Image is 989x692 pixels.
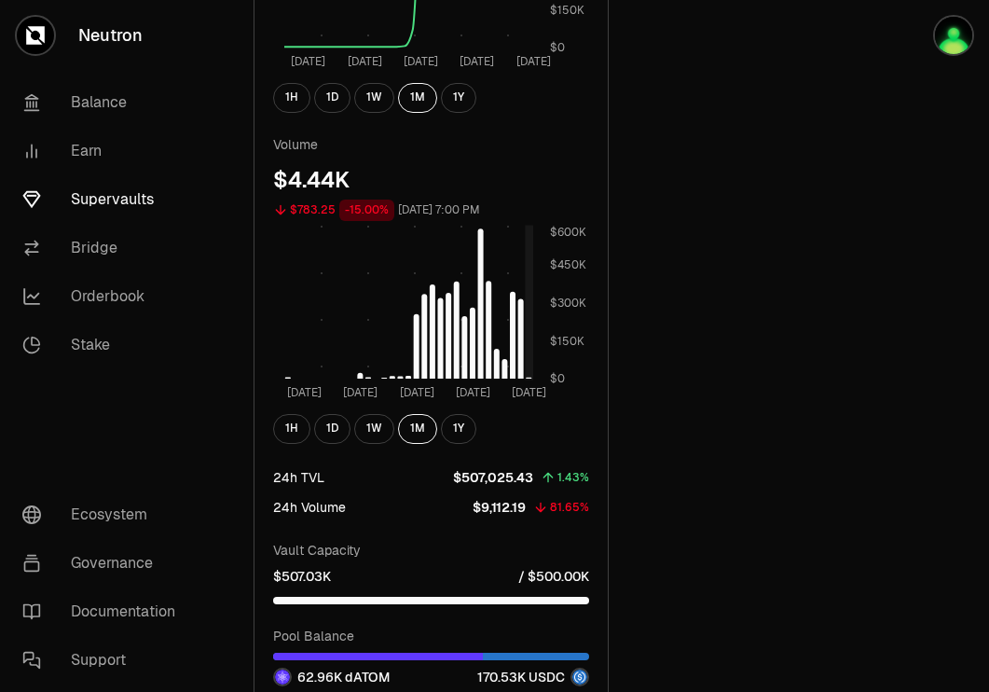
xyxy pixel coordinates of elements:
[273,135,589,154] p: Volume
[273,567,331,586] p: $507.03K
[398,200,480,221] div: [DATE] 7:00 PM
[7,321,201,369] a: Stake
[273,414,310,444] button: 1H
[456,384,490,399] tspan: [DATE]
[7,78,201,127] a: Balance
[290,200,336,221] div: $783.25
[287,384,322,399] tspan: [DATE]
[477,668,589,686] div: 170.53K USDC
[273,668,390,686] div: 62.96K dATOM
[400,384,434,399] tspan: [DATE]
[339,200,394,221] div: -15.00%
[273,83,310,113] button: 1H
[273,498,346,517] div: 24h Volume
[7,636,201,685] a: Support
[354,414,394,444] button: 1W
[273,541,589,560] p: Vault Capacity
[7,175,201,224] a: Supervaults
[273,468,324,487] div: 24h TVL
[273,627,589,645] p: Pool Balance
[935,17,972,54] img: Atom Staking
[557,467,589,489] div: 1.43%
[348,53,382,68] tspan: [DATE]
[550,333,584,348] tspan: $150K
[7,491,201,539] a: Ecosystem
[550,2,584,17] tspan: $150K
[460,53,494,68] tspan: [DATE]
[550,224,586,239] tspan: $600K
[453,468,533,487] p: $507,025.43
[275,670,290,685] img: dATOM Logo
[314,83,350,113] button: 1D
[516,53,551,68] tspan: [DATE]
[572,670,587,685] img: USDC Logo
[518,567,589,586] p: / $500.00K
[441,83,476,113] button: 1Y
[550,497,589,519] div: 81.65%
[7,588,201,636] a: Documentation
[512,384,546,399] tspan: [DATE]
[343,384,378,399] tspan: [DATE]
[7,539,201,588] a: Governance
[398,83,437,113] button: 1M
[441,414,476,444] button: 1Y
[7,127,201,175] a: Earn
[7,224,201,272] a: Bridge
[550,257,586,272] tspan: $450K
[473,498,526,517] p: $9,112.19
[550,371,565,386] tspan: $0
[550,295,586,310] tspan: $300K
[354,83,394,113] button: 1W
[398,414,437,444] button: 1M
[291,53,325,68] tspan: [DATE]
[7,272,201,321] a: Orderbook
[404,53,438,68] tspan: [DATE]
[314,414,350,444] button: 1D
[550,40,565,55] tspan: $0
[273,165,589,195] div: $4.44K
